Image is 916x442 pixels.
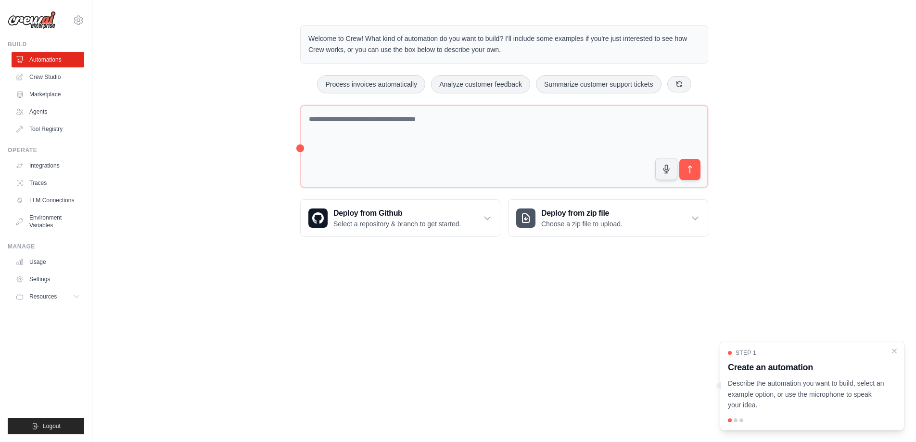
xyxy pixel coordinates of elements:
[728,378,885,411] p: Describe the automation you want to build, select an example option, or use the microphone to spe...
[308,33,700,55] p: Welcome to Crew! What kind of automation do you want to build? I'll include some examples if you'...
[12,69,84,85] a: Crew Studio
[12,210,84,233] a: Environment Variables
[333,219,461,229] p: Select a repository & branch to get started.
[12,121,84,137] a: Tool Registry
[12,104,84,119] a: Agents
[333,208,461,219] h3: Deploy from Github
[8,40,84,48] div: Build
[536,75,661,93] button: Summarize customer support tickets
[12,52,84,67] a: Automations
[8,146,84,154] div: Operate
[317,75,425,93] button: Process invoices automatically
[12,87,84,102] a: Marketplace
[12,158,84,173] a: Integrations
[891,347,898,355] button: Close walkthrough
[12,175,84,191] a: Traces
[43,422,61,430] span: Logout
[8,418,84,434] button: Logout
[12,272,84,287] a: Settings
[8,243,84,250] div: Manage
[728,361,885,374] h3: Create an automation
[12,193,84,208] a: LLM Connections
[12,289,84,304] button: Resources
[541,208,623,219] h3: Deploy from zip file
[12,254,84,270] a: Usage
[431,75,530,93] button: Analyze customer feedback
[736,349,756,357] span: Step 1
[541,219,623,229] p: Choose a zip file to upload.
[29,293,57,300] span: Resources
[8,11,56,29] img: Logo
